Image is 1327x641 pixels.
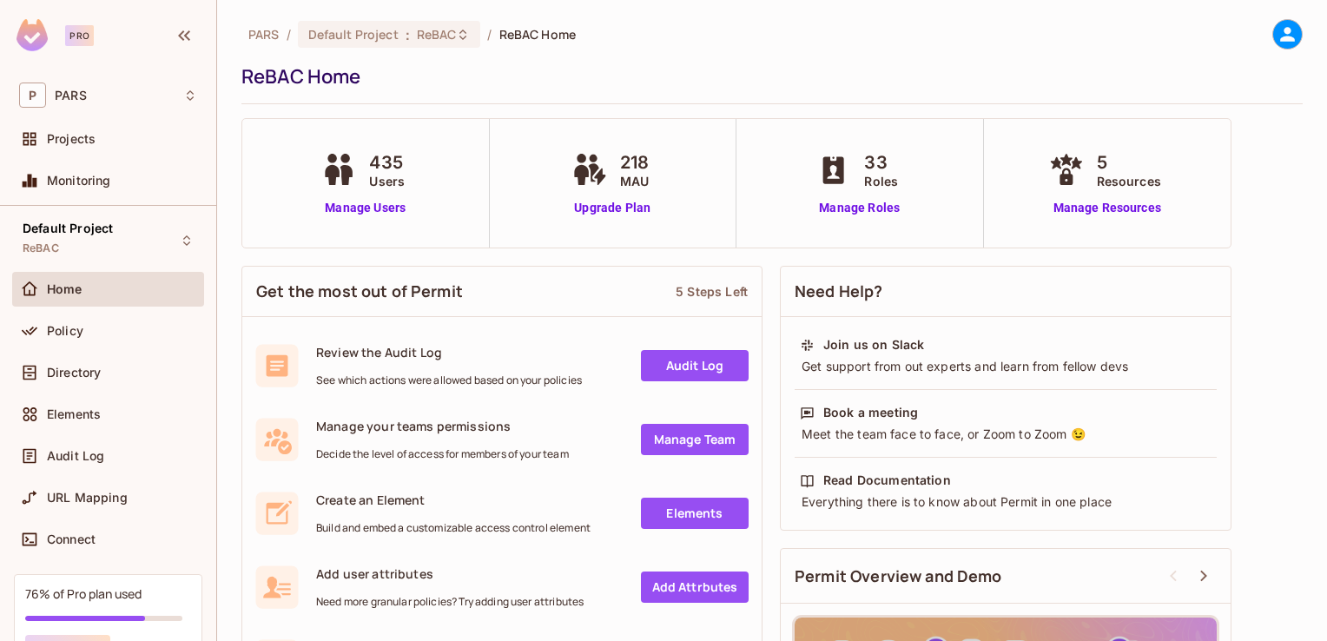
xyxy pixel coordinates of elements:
span: 218 [620,149,649,175]
div: ReBAC Home [241,63,1294,89]
span: Connect [47,532,96,546]
span: 5 [1097,149,1161,175]
div: Everything there is to know about Permit in one place [800,493,1211,511]
span: Manage your teams permissions [316,418,569,434]
span: Users [369,172,405,190]
div: Pro [65,25,94,46]
span: Workspace: PARS [55,89,87,102]
a: Manage Resources [1045,199,1170,217]
span: Need more granular policies? Try adding user attributes [316,595,584,609]
span: Review the Audit Log [316,344,582,360]
span: Projects [47,132,96,146]
span: Get the most out of Permit [256,281,463,302]
span: Policy [47,324,83,338]
span: See which actions were allowed based on your policies [316,373,582,387]
li: / [287,26,291,43]
span: Decide the level of access for members of your team [316,447,569,461]
span: Directory [47,366,101,380]
a: Manage Team [641,424,749,455]
span: MAU [620,172,649,190]
span: Roles [864,172,898,190]
span: Monitoring [47,174,111,188]
span: Create an Element [316,492,591,508]
span: Elements [47,407,101,421]
a: Audit Log [641,350,749,381]
a: Manage Users [317,199,413,217]
span: Audit Log [47,449,104,463]
div: Read Documentation [823,472,951,489]
div: Book a meeting [823,404,918,421]
a: Upgrade Plan [568,199,657,217]
span: ReBAC Home [499,26,576,43]
span: the active workspace [248,26,280,43]
div: 5 Steps Left [676,283,748,300]
span: ReBAC [417,26,457,43]
span: Add user attributes [316,565,584,582]
span: ReBAC [23,241,59,255]
span: Default Project [23,221,113,235]
span: Need Help? [795,281,883,302]
span: Default Project [308,26,399,43]
span: URL Mapping [47,491,128,505]
a: Manage Roles [812,199,907,217]
div: Get support from out experts and learn from fellow devs [800,358,1211,375]
img: SReyMgAAAABJRU5ErkJggg== [17,19,48,51]
li: / [487,26,492,43]
div: Join us on Slack [823,336,924,354]
span: P [19,83,46,108]
div: Meet the team face to face, or Zoom to Zoom 😉 [800,426,1211,443]
span: Permit Overview and Demo [795,565,1002,587]
a: Elements [641,498,749,529]
span: Build and embed a customizable access control element [316,521,591,535]
span: 435 [369,149,405,175]
span: 33 [864,149,898,175]
span: Home [47,282,83,296]
span: : [405,28,411,42]
span: Resources [1097,172,1161,190]
div: 76% of Pro plan used [25,585,142,602]
a: Add Attrbutes [641,572,749,603]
